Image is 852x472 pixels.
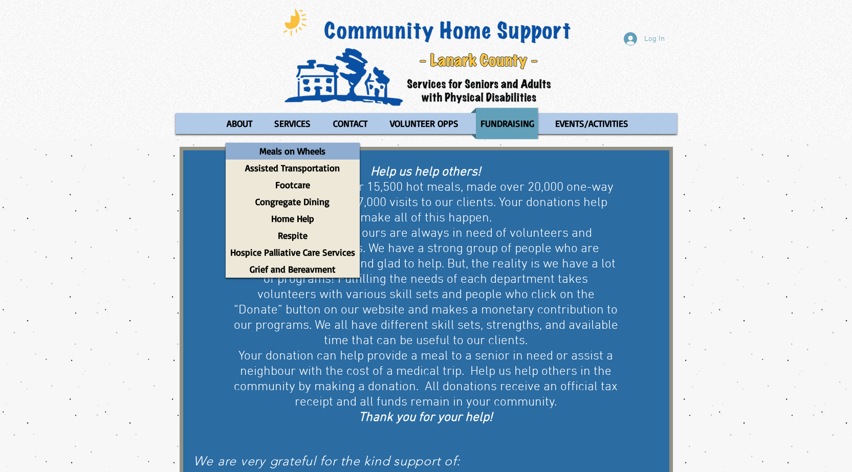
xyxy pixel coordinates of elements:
[267,210,319,227] p: Home Help
[370,165,481,180] span: Help us help others!
[323,108,378,139] a: CONTACT
[245,261,340,278] p: Grief and Bereavment
[271,176,315,193] p: Footcare
[471,108,543,139] a: FUNDRAISING
[551,108,633,139] p: EVENTS/ACTIVITIES
[226,176,360,193] a: Footcare
[241,160,344,176] p: Assisted Transportation
[226,244,360,261] a: Hospice Palliative Care Services
[176,108,677,139] nav: Site
[273,227,312,244] p: Respite
[238,180,614,226] span: [DATE], we served over 15,500 hot meals, made over 20,000 one-way trips and made over 7,000 visit...
[251,193,334,210] p: Congregate Dining
[641,34,668,44] span: Log In
[270,108,315,139] p: SERVICES
[226,261,360,278] a: Grief and Bereavment
[226,227,360,244] a: Respite
[216,108,262,139] a: ABOUT
[226,193,360,210] a: Congregate Dining
[255,143,330,160] p: Meals on Wheels
[234,349,618,410] span: Your donation can help provide a meal to a senior in need or assist a neighbour with the cost of ...
[226,210,360,227] a: Home Help
[329,108,372,139] p: CONTACT
[476,108,539,139] p: FUNDRAISING
[359,410,493,425] span: Thank you for your help!
[617,29,672,49] button: Log In
[234,226,618,349] span: Organizations like ours are always in need of volunteers and monetary donations. We have a strong...
[385,108,463,139] p: VOLUNTEER OPPS
[193,453,461,468] span: We are very grateful for the kind support of:
[265,108,320,139] a: SERVICES
[222,108,257,139] p: ABOUT
[380,108,468,139] a: VOLUNTEER OPPS
[226,160,360,176] a: Assisted Transportation
[545,108,638,139] a: EVENTS/ACTIVITIES
[226,143,360,160] a: Meals on Wheels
